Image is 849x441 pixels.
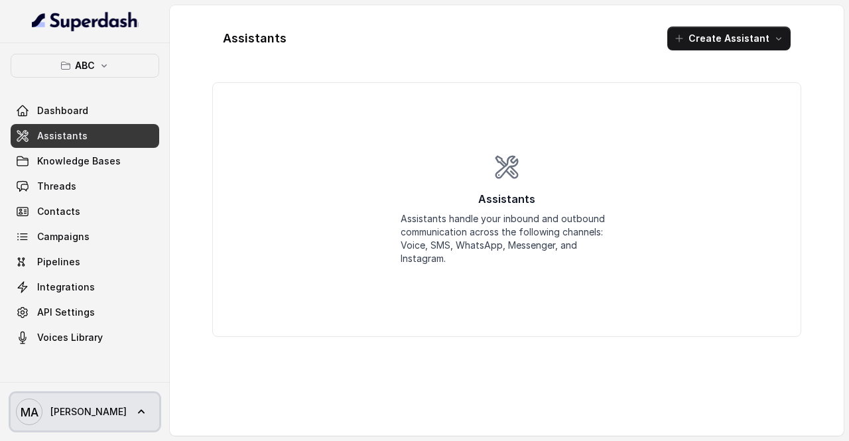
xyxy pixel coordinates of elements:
[11,99,159,123] a: Dashboard
[37,104,88,117] span: Dashboard
[11,300,159,324] a: API Settings
[11,250,159,274] a: Pipelines
[75,58,95,74] p: ABC
[11,275,159,299] a: Integrations
[37,155,121,168] span: Knowledge Bases
[11,393,159,430] a: [PERSON_NAME]
[11,225,159,249] a: Campaigns
[11,174,159,198] a: Threads
[11,149,159,173] a: Knowledge Bases
[667,27,791,50] button: Create Assistant
[50,405,127,418] span: [PERSON_NAME]
[11,200,159,223] a: Contacts
[37,306,95,319] span: API Settings
[11,124,159,148] a: Assistants
[11,54,159,78] button: ABC
[37,230,90,243] span: Campaigns
[37,281,95,294] span: Integrations
[37,205,80,218] span: Contacts
[401,212,613,265] div: Assistants handle your inbound and outbound communication across the following channels: Voice, S...
[223,28,287,49] h1: Assistants
[37,180,76,193] span: Threads
[37,331,103,344] span: Voices Library
[37,255,80,269] span: Pipelines
[32,11,139,32] img: light.svg
[478,191,535,207] p: Assistants
[21,405,38,419] text: MA
[37,129,88,143] span: Assistants
[11,326,159,349] a: Voices Library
